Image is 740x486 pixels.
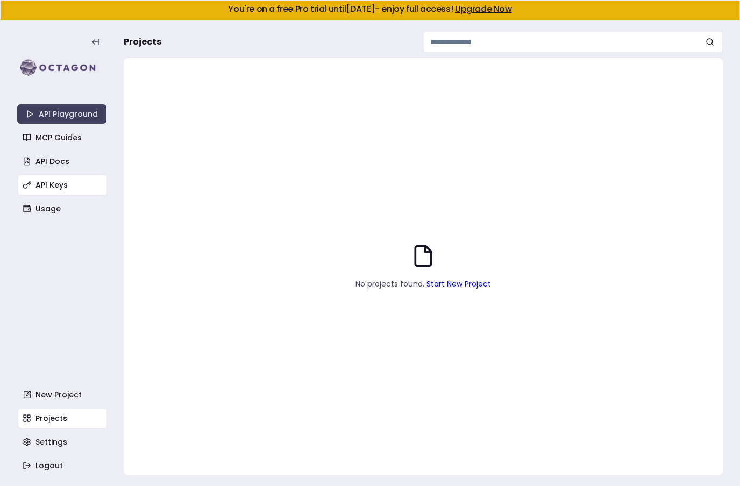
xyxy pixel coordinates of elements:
a: Start New Project [426,278,491,289]
a: API Playground [17,104,106,124]
a: Settings [18,432,108,452]
a: Upgrade Now [455,3,512,15]
img: logo-rect-yK7x_WSZ.svg [17,57,106,78]
span: Projects [124,35,161,48]
a: MCP Guides [18,128,108,147]
a: API Docs [18,152,108,171]
a: Usage [18,199,108,218]
h5: You're on a free Pro trial until [DATE] - enjoy full access! [9,5,731,13]
p: No projects found. [305,278,541,289]
a: Logout [18,456,108,475]
a: Projects [18,409,108,428]
a: New Project [18,385,108,404]
a: API Keys [18,175,108,195]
